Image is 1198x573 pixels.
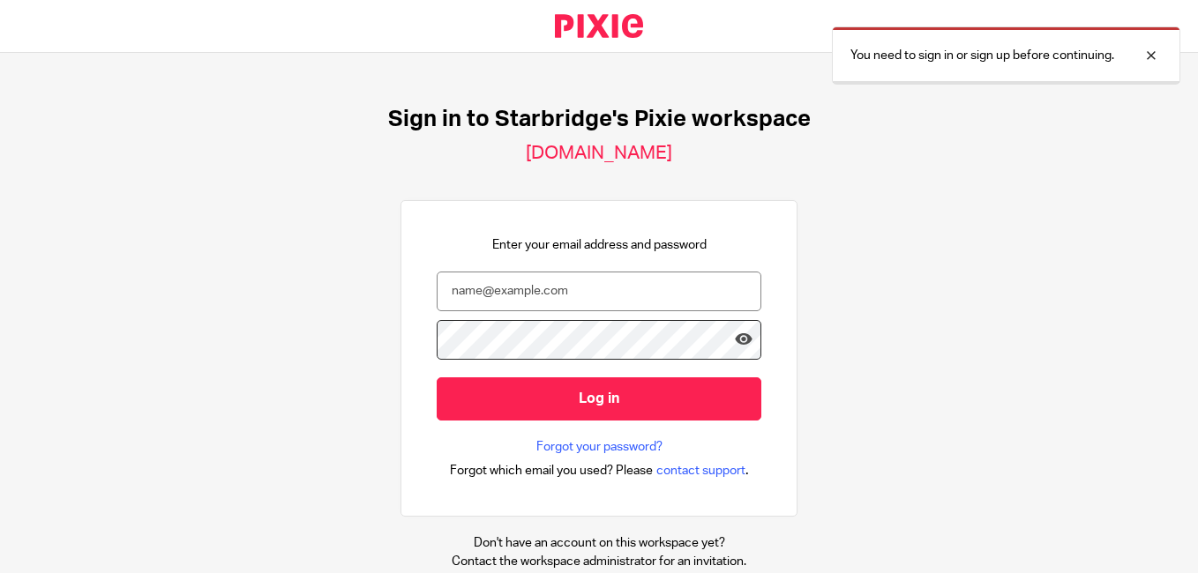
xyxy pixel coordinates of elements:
[450,462,653,480] span: Forgot which email you used? Please
[656,462,745,480] span: contact support
[388,106,811,133] h1: Sign in to Starbridge's Pixie workspace
[450,460,749,480] div: .
[492,236,707,254] p: Enter your email address and password
[536,438,663,456] a: Forgot your password?
[452,534,746,552] p: Don't have an account on this workspace yet?
[437,272,761,311] input: name@example.com
[526,142,672,165] h2: [DOMAIN_NAME]
[452,553,746,570] p: Contact the workspace administrator for an invitation.
[437,377,761,420] input: Log in
[850,47,1114,64] p: You need to sign in or sign up before continuing.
